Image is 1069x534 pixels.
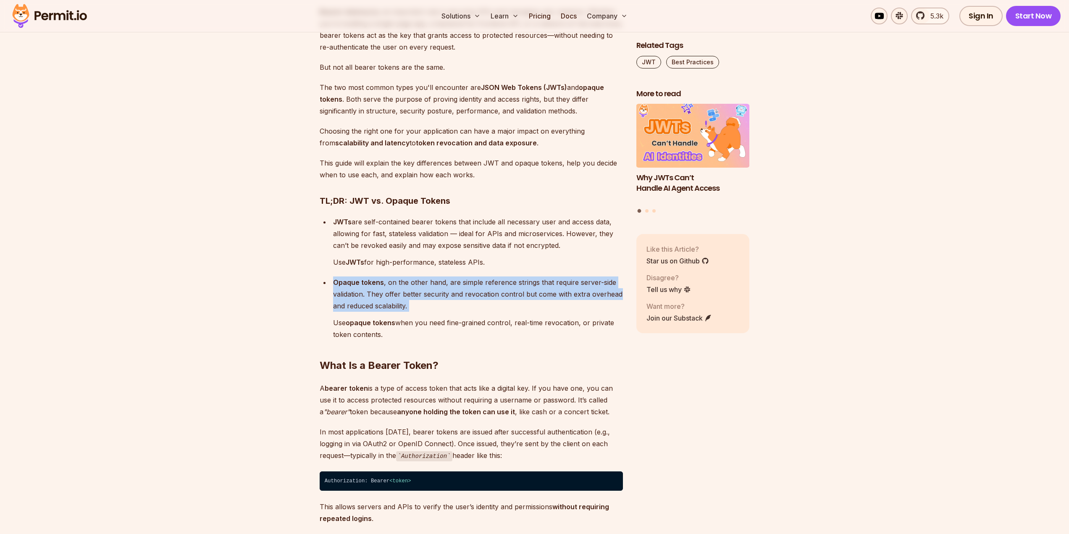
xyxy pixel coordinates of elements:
[397,408,515,416] strong: anyone holding the token can use it
[320,83,604,103] strong: opaque tokens
[396,451,452,461] code: Authorization
[389,478,411,484] span: < >
[646,244,709,254] p: Like this Article?
[666,56,719,68] a: Best Practices
[320,61,623,73] p: But not all bearer tokens are the same.
[416,139,537,147] strong: token revocation and data exposure
[320,325,623,372] h2: What Is a Bearer Token?
[438,8,484,24] button: Solutions
[320,382,623,418] p: A is a type of access token that acts like a digital key. If you have one, you can use it to acce...
[393,478,408,484] span: token
[325,384,368,392] strong: bearer token
[646,284,691,295] a: Tell us why
[925,11,943,21] span: 5.3k
[320,196,450,206] strong: TL;DR: JWT vs. Opaque Tokens
[646,301,712,311] p: Want more?
[636,56,661,68] a: JWT
[333,317,623,340] p: Use when you need fine-grained control, real-time revocation, or private token contents.
[638,209,641,213] button: Go to slide 1
[335,139,410,147] strong: scalability and latency
[583,8,631,24] button: Company
[646,273,691,283] p: Disagree?
[652,209,656,213] button: Go to slide 3
[333,276,623,312] p: , on the other hand, are simple reference strings that require server-side validation. They offer...
[525,8,554,24] a: Pricing
[646,313,712,323] a: Join our Substack
[320,502,609,523] strong: without requiring repeated logins
[1006,6,1061,26] a: Start Now
[346,318,395,327] strong: opaque tokens
[333,218,352,226] strong: JWTs
[911,8,949,24] a: 5.3k
[636,104,750,214] div: Posts
[636,40,750,51] h2: Related Tags
[320,125,623,149] p: Choosing the right one for your application can have a major impact on everything from to .
[636,104,750,168] img: Why JWTs Can’t Handle AI Agent Access
[320,471,623,491] code: Authorization: Bearer
[487,8,522,24] button: Learn
[645,209,649,213] button: Go to slide 2
[636,89,750,99] h2: More to read
[636,173,750,194] h3: Why JWTs Can’t Handle AI Agent Access
[333,216,623,251] p: are self-contained bearer tokens that include all necessary user and access data, allowing for fa...
[320,157,623,181] p: This guide will explain the key differences between JWT and opaque tokens, help you decide when t...
[320,426,623,462] p: In most applications [DATE], bearer tokens are issued after successful authentication (e.g., logg...
[323,408,350,416] em: "bearer"
[636,104,750,204] a: Why JWTs Can’t Handle AI Agent AccessWhy JWTs Can’t Handle AI Agent Access
[320,82,623,117] p: The two most common types you'll encounter are and . Both serve the purpose of proving identity a...
[959,6,1003,26] a: Sign In
[346,258,364,266] strong: JWTs
[333,256,623,268] p: Use for high-performance, stateless APIs.
[320,501,623,524] p: This allows servers and APIs to verify the user’s identity and permissions .
[333,278,384,287] strong: Opaque tokens
[646,256,709,266] a: Star us on Github
[636,104,750,204] li: 1 of 3
[8,2,91,30] img: Permit logo
[481,83,567,92] strong: JSON Web Tokens (JWTs)
[557,8,580,24] a: Docs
